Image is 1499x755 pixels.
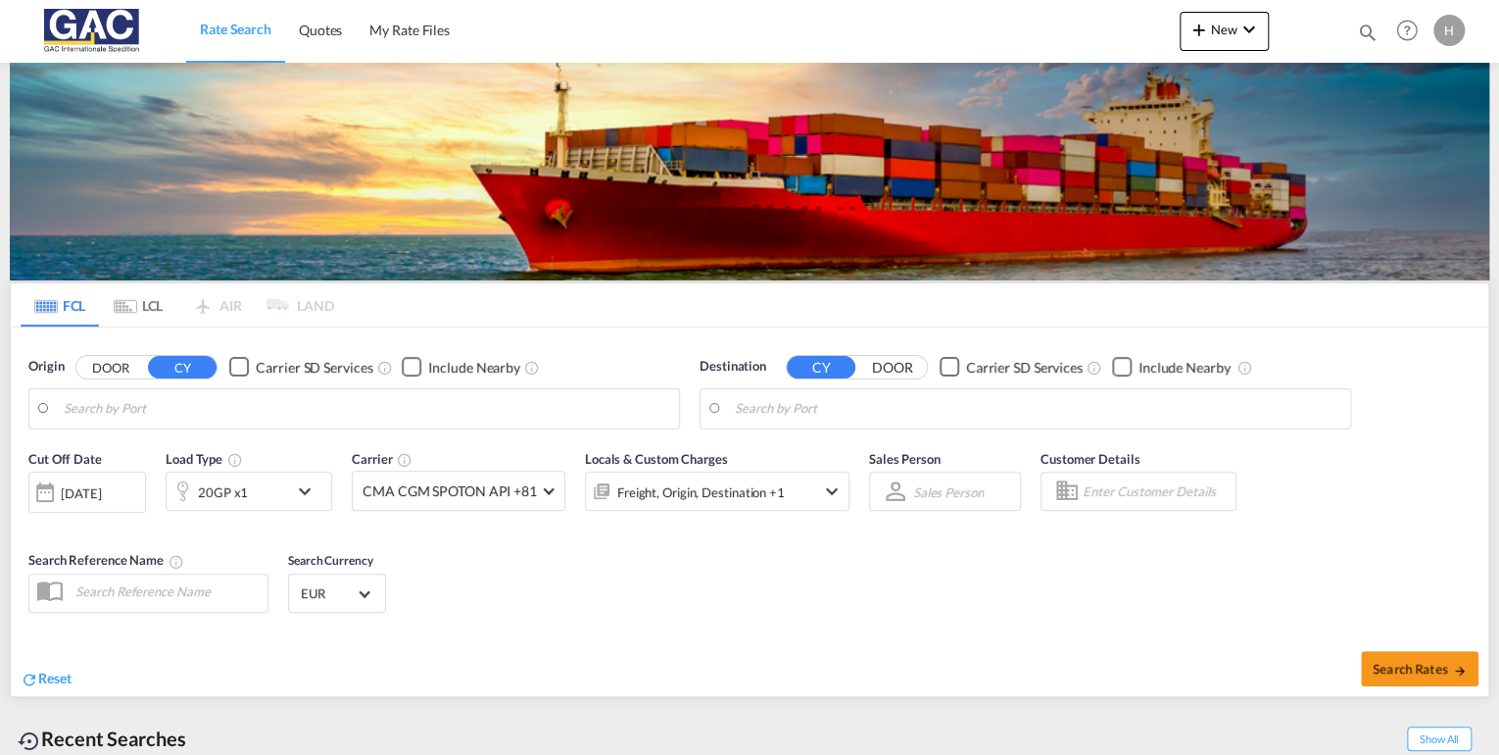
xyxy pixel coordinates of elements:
span: Cut Off Date [28,451,102,467]
span: Load Type [166,451,243,467]
md-checkbox: Checkbox No Ink [229,357,372,377]
span: Sales Person [869,451,941,467]
div: icon-refreshReset [21,669,72,690]
span: Show All [1407,727,1472,751]
md-icon: icon-chevron-down [1237,18,1261,41]
div: Carrier SD Services [966,358,1083,377]
md-icon: icon-refresh [21,671,38,688]
span: Search Currency [288,553,373,568]
span: CMA CGM SPOTON API +81 [363,481,537,501]
md-icon: icon-chevron-down [293,479,326,503]
span: Locals & Custom Charges [585,451,728,467]
md-icon: Unchecked: Search for CY (Container Yard) services for all selected carriers.Checked : Search for... [1087,360,1102,376]
md-icon: The selected Trucker/Carrierwill be displayed in the rate results If the rates are from another f... [397,452,412,468]
div: [DATE] [61,484,101,502]
div: [DATE] [28,472,146,513]
md-icon: icon-information-outline [227,452,243,468]
md-icon: icon-arrow-right [1453,664,1467,678]
md-select: Select Currency: € EUREuro [299,579,375,608]
button: DOOR [858,356,927,378]
div: 20GP x1 [198,478,248,506]
button: Search Ratesicon-arrow-right [1361,651,1478,686]
div: H [1433,15,1465,46]
md-icon: icon-plus 400-fg [1187,18,1211,41]
md-checkbox: Checkbox No Ink [1112,357,1231,377]
div: Freight Origin Destination Factory Stuffingicon-chevron-down [585,472,849,511]
input: Enter Customer Details [1083,477,1230,506]
div: Carrier SD Services [256,358,372,377]
span: Destination [700,357,766,377]
span: New [1187,22,1261,37]
span: Quotes [299,22,342,38]
span: Carrier [352,451,412,467]
span: Help [1390,14,1424,47]
span: Rate Search [200,21,271,37]
md-icon: icon-backup-restore [18,730,41,753]
input: Search by Port [64,394,669,424]
button: DOOR [76,356,145,378]
md-icon: Unchecked: Ignores neighbouring ports when fetching rates.Checked : Includes neighbouring ports w... [524,360,540,376]
input: Search by Port [735,394,1340,424]
div: Freight Origin Destination Factory Stuffing [617,478,785,506]
div: Origin DOOR CY Checkbox No InkUnchecked: Search for CY (Container Yard) services for all selected... [11,327,1488,696]
span: Search Rates [1373,661,1467,677]
input: Search Reference Name [66,577,267,606]
md-tab-item: FCL [21,283,99,327]
md-tab-item: LCL [99,283,177,327]
md-select: Sales Person [911,478,986,506]
img: LCL+%26+FCL+BACKGROUND.png [10,63,1489,280]
span: EUR [301,584,356,602]
md-icon: Unchecked: Ignores neighbouring ports when fetching rates.Checked : Includes neighbouring ports w... [1236,360,1252,376]
div: Include Nearby [1138,358,1231,377]
button: icon-plus 400-fgNewicon-chevron-down [1180,12,1269,51]
md-checkbox: Checkbox No Ink [940,357,1083,377]
div: Help [1390,14,1433,49]
md-icon: Unchecked: Search for CY (Container Yard) services for all selected carriers.Checked : Search for... [376,360,392,376]
md-icon: icon-chevron-down [820,479,844,503]
md-icon: icon-magnify [1357,22,1378,43]
md-icon: Your search will be saved by the below given name [169,554,184,570]
button: CY [787,356,855,378]
span: Search Reference Name [28,552,184,568]
div: icon-magnify [1357,22,1378,51]
md-datepicker: Select [28,511,43,537]
span: Customer Details [1040,451,1139,467]
md-pagination-wrapper: Use the left and right arrow keys to navigate between tabs [21,283,334,327]
img: 9f305d00dc7b11eeb4548362177db9c3.png [29,9,162,53]
md-checkbox: Checkbox No Ink [402,357,520,377]
span: My Rate Files [369,22,450,38]
button: CY [148,356,217,378]
span: Reset [38,670,72,686]
div: 20GP x1icon-chevron-down [166,472,332,511]
div: Include Nearby [428,358,520,377]
span: Origin [28,357,64,377]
